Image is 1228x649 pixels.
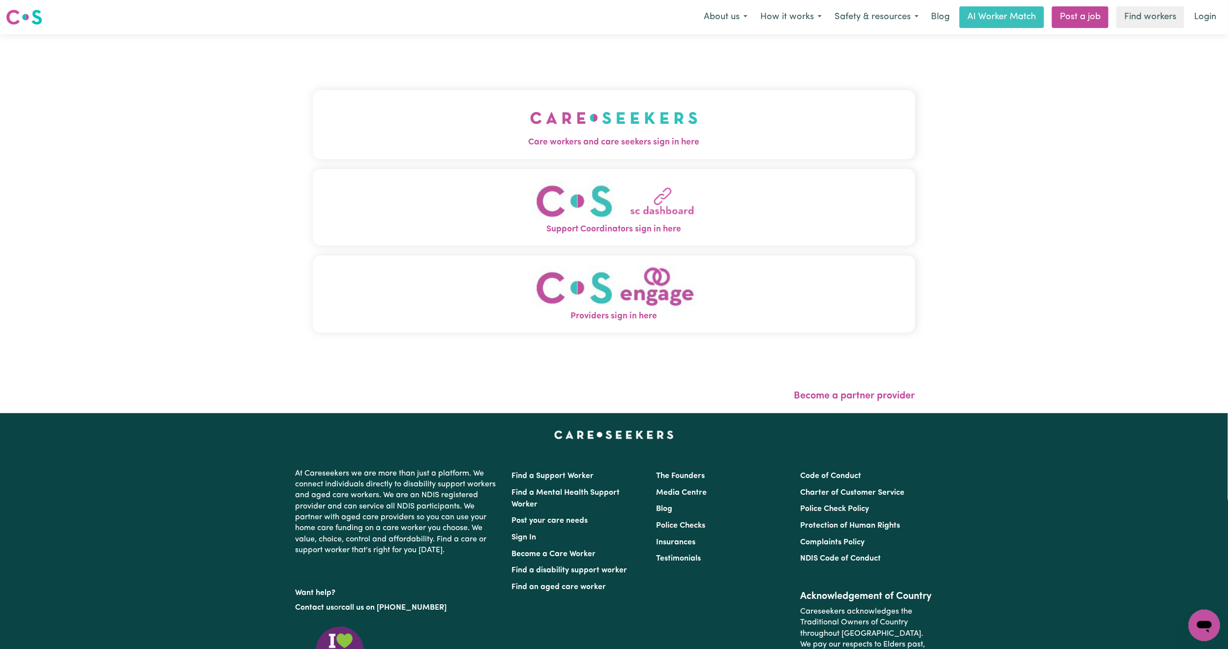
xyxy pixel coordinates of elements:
a: Charter of Customer Service [800,489,904,497]
span: Care workers and care seekers sign in here [313,136,915,149]
button: How it works [754,7,828,28]
a: Complaints Policy [800,538,865,546]
a: Post your care needs [512,517,588,525]
a: Find a Support Worker [512,472,594,480]
a: The Founders [656,472,705,480]
a: Testimonials [656,555,701,563]
button: Safety & resources [828,7,925,28]
a: Contact us [296,604,334,612]
a: Protection of Human Rights [800,522,900,530]
button: About us [697,7,754,28]
a: Police Check Policy [800,505,869,513]
a: Find workers [1116,6,1184,28]
a: call us on [PHONE_NUMBER] [342,604,447,612]
a: Media Centre [656,489,707,497]
span: Providers sign in here [313,310,915,323]
span: Support Coordinators sign in here [313,223,915,236]
p: At Careseekers we are more than just a platform. We connect individuals directly to disability su... [296,464,500,560]
a: Careseekers logo [6,6,42,28]
a: Become a partner provider [794,391,915,401]
a: AI Worker Match [959,6,1044,28]
a: Police Checks [656,522,705,530]
a: Sign In [512,534,537,541]
a: NDIS Code of Conduct [800,555,881,563]
a: Careseekers home page [554,431,674,439]
img: Careseekers logo [6,8,42,26]
p: Want help? [296,584,500,598]
button: Providers sign in here [313,255,915,333]
a: Blog [656,505,672,513]
a: Find an aged care worker [512,583,606,591]
a: Find a Mental Health Support Worker [512,489,620,508]
h2: Acknowledgement of Country [800,591,932,602]
a: Post a job [1052,6,1108,28]
a: Blog [925,6,956,28]
iframe: Button to launch messaging window, conversation in progress [1189,610,1220,641]
a: Code of Conduct [800,472,861,480]
a: Login [1188,6,1222,28]
p: or [296,598,500,617]
button: Care workers and care seekers sign in here [313,90,915,159]
button: Support Coordinators sign in here [313,169,915,246]
a: Find a disability support worker [512,566,628,574]
a: Insurances [656,538,695,546]
a: Become a Care Worker [512,550,596,558]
